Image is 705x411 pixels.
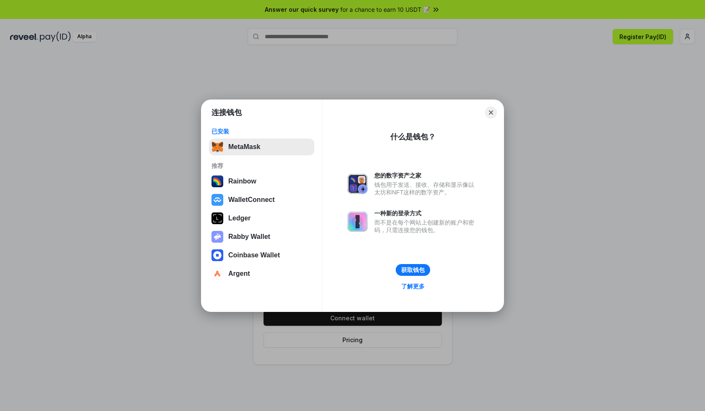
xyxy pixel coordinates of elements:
[228,215,251,222] div: Ledger
[211,231,223,243] img: svg+xml,%3Csvg%20xmlns%3D%22http%3A%2F%2Fwww.w3.org%2F2000%2Fsvg%22%20fill%3D%22none%22%20viewBox...
[347,174,368,194] img: svg+xml,%3Csvg%20xmlns%3D%22http%3A%2F%2Fwww.w3.org%2F2000%2Fsvg%22%20fill%3D%22none%22%20viewBox...
[347,212,368,232] img: svg+xml,%3Csvg%20xmlns%3D%22http%3A%2F%2Fwww.w3.org%2F2000%2Fsvg%22%20fill%3D%22none%22%20viewBox...
[228,178,256,185] div: Rainbow
[396,281,430,292] a: 了解更多
[374,181,478,196] div: 钱包用于发送、接收、存储和显示像以太坊和NFT这样的数字资产。
[211,249,223,261] img: svg+xml,%3Csvg%20width%3D%2228%22%20height%3D%2228%22%20viewBox%3D%220%200%2028%2028%22%20fill%3D...
[374,209,478,217] div: 一种新的登录方式
[228,196,275,204] div: WalletConnect
[209,228,314,245] button: Rabby Wallet
[401,266,425,274] div: 获取钱包
[401,283,425,290] div: 了解更多
[211,141,223,153] img: svg+xml,%3Csvg%20fill%3D%22none%22%20height%3D%2233%22%20viewBox%3D%220%200%2035%2033%22%20width%...
[390,132,436,142] div: 什么是钱包？
[209,247,314,264] button: Coinbase Wallet
[374,172,478,179] div: 您的数字资产之家
[211,107,242,118] h1: 连接钱包
[211,162,312,170] div: 推荐
[211,128,312,135] div: 已安装
[209,210,314,227] button: Ledger
[374,219,478,234] div: 而不是在每个网站上创建新的账户和密码，只需连接您的钱包。
[211,212,223,224] img: svg+xml,%3Csvg%20xmlns%3D%22http%3A%2F%2Fwww.w3.org%2F2000%2Fsvg%22%20width%3D%2228%22%20height%3...
[209,173,314,190] button: Rainbow
[211,194,223,206] img: svg+xml,%3Csvg%20width%3D%2228%22%20height%3D%2228%22%20viewBox%3D%220%200%2028%2028%22%20fill%3D...
[228,270,250,277] div: Argent
[228,233,270,241] div: Rabby Wallet
[209,139,314,155] button: MetaMask
[209,191,314,208] button: WalletConnect
[228,251,280,259] div: Coinbase Wallet
[211,268,223,280] img: svg+xml,%3Csvg%20width%3D%2228%22%20height%3D%2228%22%20viewBox%3D%220%200%2028%2028%22%20fill%3D...
[211,175,223,187] img: svg+xml,%3Csvg%20width%3D%22120%22%20height%3D%22120%22%20viewBox%3D%220%200%20120%20120%22%20fil...
[396,264,430,276] button: 获取钱包
[485,107,497,118] button: Close
[228,143,260,151] div: MetaMask
[209,265,314,282] button: Argent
